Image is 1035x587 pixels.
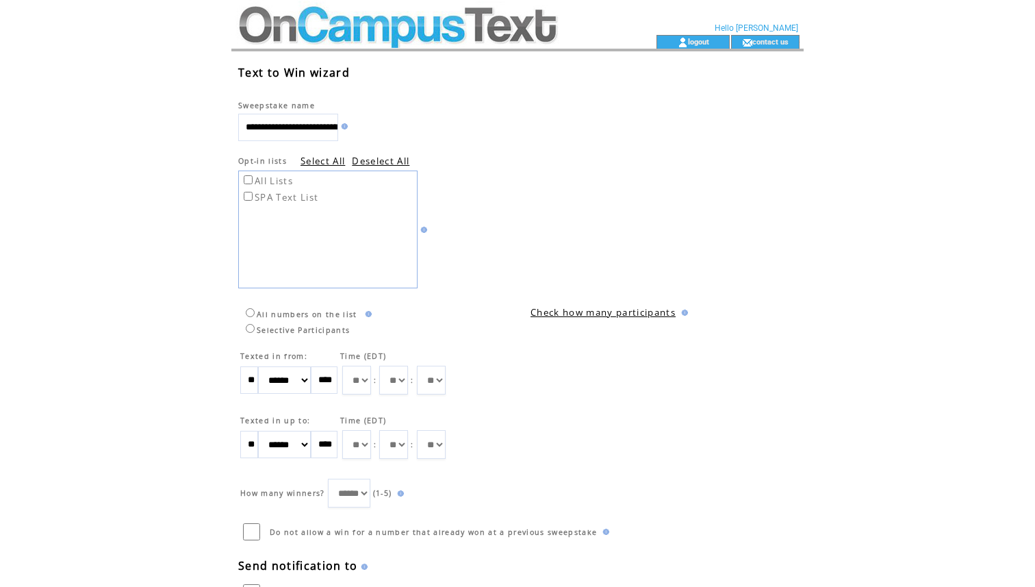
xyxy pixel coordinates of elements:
[715,23,798,33] span: Hello [PERSON_NAME]
[240,488,325,498] span: How many winners?
[418,227,427,233] img: help.gif
[752,37,789,46] a: contact us
[411,375,413,385] span: :
[688,37,709,46] a: logout
[246,324,255,333] input: Selective Participants
[244,192,253,201] input: SPA Text List
[742,37,752,48] img: contact_us_icon.gif
[240,416,310,425] span: Texted in up to:
[238,156,287,166] span: Opt-in lists
[362,311,372,317] img: help.gif
[352,155,409,167] a: Deselect All
[358,564,368,570] img: help.gif
[373,488,392,498] span: (1-5)
[241,191,318,203] label: SPA Text List
[678,310,688,316] img: help.gif
[242,325,350,335] label: Selective Participants
[238,558,358,573] span: Send notification to
[374,440,376,449] span: :
[394,490,404,497] img: help.gif
[238,65,350,80] span: Text to Win wizard
[600,529,609,535] img: help.gif
[246,308,255,317] input: All numbers on the list
[678,37,688,48] img: account_icon.gif
[340,416,386,425] span: Time (EDT)
[301,155,345,167] a: Select All
[241,175,293,187] label: All Lists
[242,310,357,319] label: All numbers on the list
[240,351,307,361] span: Texted in from:
[374,375,376,385] span: :
[238,101,315,110] span: Sweepstake name
[338,123,348,129] img: help.gif
[270,527,597,537] span: Do not allow a win for a number that already won at a previous sweepstake
[411,440,413,449] span: :
[244,175,253,184] input: All Lists
[340,351,386,361] span: Time (EDT)
[531,306,676,319] a: Check how many participants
